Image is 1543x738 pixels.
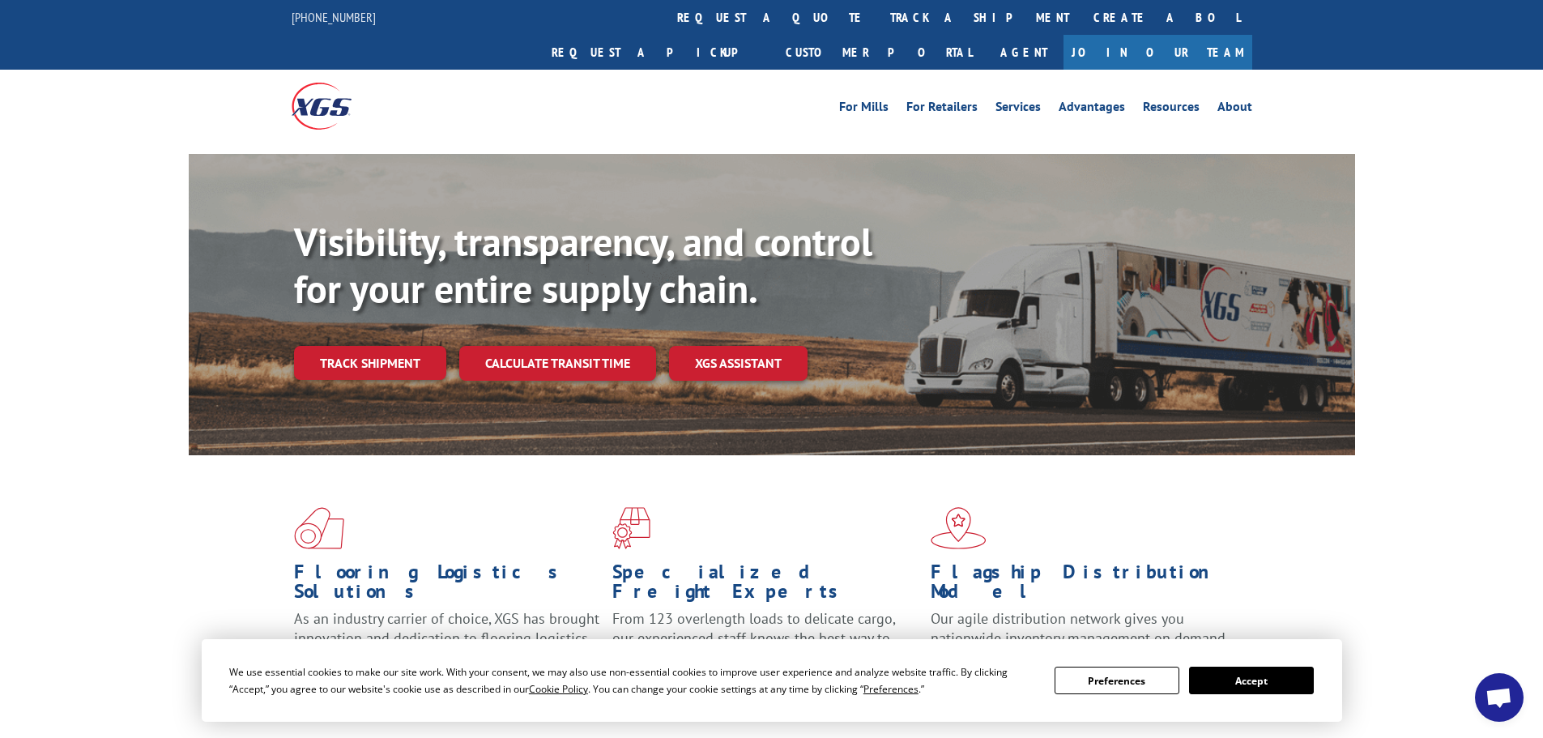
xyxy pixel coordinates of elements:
span: Cookie Policy [529,682,588,696]
a: Services [995,100,1041,118]
a: XGS ASSISTANT [669,346,808,381]
a: Calculate transit time [459,346,656,381]
b: Visibility, transparency, and control for your entire supply chain. [294,216,872,314]
div: Cookie Consent Prompt [202,639,1342,722]
img: xgs-icon-flagship-distribution-model-red [931,507,987,549]
a: Customer Portal [774,35,984,70]
h1: Flagship Distribution Model [931,562,1237,609]
div: Open chat [1475,673,1524,722]
h1: Flooring Logistics Solutions [294,562,600,609]
div: We use essential cookies to make our site work. With your consent, we may also use non-essential ... [229,663,1035,697]
a: About [1217,100,1252,118]
span: As an industry carrier of choice, XGS has brought innovation and dedication to flooring logistics... [294,609,599,667]
a: For Retailers [906,100,978,118]
a: Resources [1143,100,1200,118]
span: Our agile distribution network gives you nationwide inventory management on demand. [931,609,1229,647]
button: Preferences [1055,667,1179,694]
a: Advantages [1059,100,1125,118]
span: Preferences [863,682,919,696]
button: Accept [1189,667,1314,694]
a: Track shipment [294,346,446,380]
img: xgs-icon-total-supply-chain-intelligence-red [294,507,344,549]
a: [PHONE_NUMBER] [292,9,376,25]
p: From 123 overlength loads to delicate cargo, our experienced staff knows the best way to move you... [612,609,919,681]
a: Request a pickup [539,35,774,70]
img: xgs-icon-focused-on-flooring-red [612,507,650,549]
a: For Mills [839,100,889,118]
a: Join Our Team [1063,35,1252,70]
h1: Specialized Freight Experts [612,562,919,609]
a: Agent [984,35,1063,70]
